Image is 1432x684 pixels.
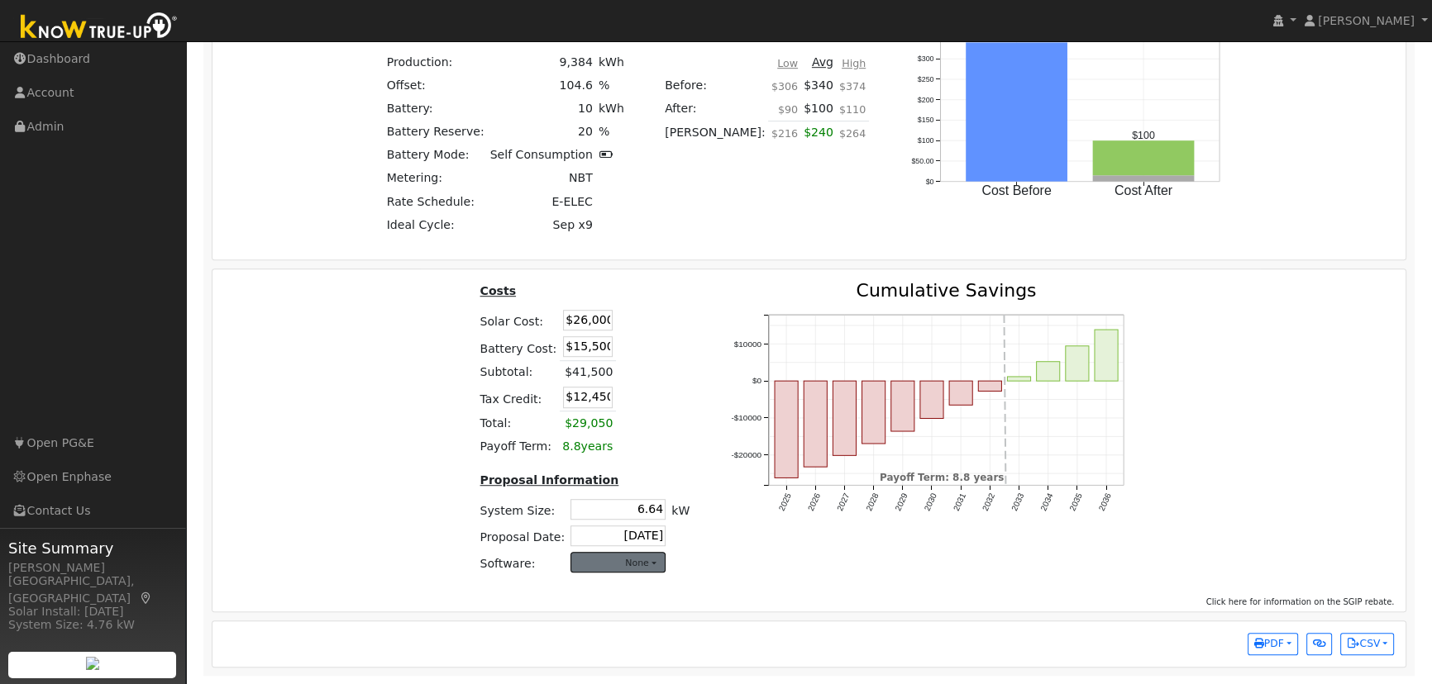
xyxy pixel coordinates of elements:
td: 104.6 [487,74,595,97]
text: $200 [918,96,934,104]
rect: onclick="" [1037,361,1060,380]
rect: onclick="" [804,381,827,467]
a: Map [139,591,154,605]
td: 9,384 [487,50,595,74]
span: 8.8 [562,439,580,453]
button: Generate Report Link [1306,633,1332,656]
img: retrieve [86,657,99,670]
td: kW [669,496,693,522]
div: Solar Install: [DATE] [8,603,177,620]
text: Cost Before [981,183,1052,197]
text: Cumulative Savings [857,280,1037,301]
text: $100 [1132,130,1155,141]
text: 2034 [1039,492,1056,512]
text: 2030 [923,492,939,512]
text: 2027 [835,492,852,512]
td: Total: [477,411,560,435]
td: Software: [477,549,568,576]
rect: onclick="" [966,43,1067,182]
td: Ideal Cycle: [384,213,487,236]
td: Battery Cost: [477,334,560,361]
td: Tax Credit: [477,384,560,411]
u: Avg [812,55,833,69]
span: Sep x9 [552,218,592,231]
div: [PERSON_NAME] [8,559,177,577]
rect: onclick="" [1093,140,1195,175]
u: Low [777,57,798,69]
text: 2031 [952,492,968,512]
text: Payoff Term: 8.8 years [880,472,1005,483]
button: CSV [1340,633,1394,656]
span: [PERSON_NAME] [1318,14,1415,27]
text: 2033 [1010,492,1027,512]
rect: onclick="" [950,381,973,405]
td: 10 [487,97,595,120]
text: $50.00 [911,157,933,165]
td: 20 [487,121,595,144]
text: 2026 [806,492,823,512]
td: Before: [662,74,769,97]
rect: onclick="" [1093,175,1195,181]
rect: onclick="" [979,381,1002,391]
rect: onclick="" [920,381,943,418]
text: 2028 [864,492,881,512]
td: $110 [836,97,868,121]
span: Site Summary [8,537,177,559]
td: Self Consumption [487,144,595,167]
td: After: [662,97,769,121]
td: [PERSON_NAME]: [662,121,769,154]
td: % [595,121,627,144]
div: System Size: 4.76 kW [8,616,177,634]
td: Payoff Term: [477,435,560,458]
td: NBT [487,167,595,190]
td: Subtotal: [477,360,560,384]
text: $100 [918,136,934,145]
text: 2032 [981,492,997,512]
rect: onclick="" [891,381,914,431]
u: High [842,57,866,69]
td: years [560,435,616,458]
rect: onclick="" [862,381,885,444]
td: $340 [801,74,837,97]
rect: onclick="" [833,381,857,455]
text: -$20000 [731,450,761,459]
text: $350 [918,34,934,42]
text: Cost After [1115,183,1173,197]
span: Click here for information on the SGIP rebate. [1206,597,1395,606]
td: $216 [768,121,800,154]
rect: onclick="" [1008,377,1031,381]
td: Rate Schedule: [384,190,487,213]
rect: onclick="" [1095,330,1119,381]
button: PDF [1248,633,1298,656]
td: $240 [801,121,837,154]
td: Battery: [384,97,487,120]
text: $0 [752,376,762,385]
button: None [570,552,666,572]
text: 2029 [894,492,910,512]
td: Offset: [384,74,487,97]
td: Metering: [384,167,487,190]
text: $340 [1005,31,1029,43]
td: System Size: [477,496,568,522]
img: Know True-Up [12,9,186,46]
td: Production: [384,50,487,74]
td: % [595,74,627,97]
td: Proposal Date: [477,522,568,549]
text: $250 [918,75,934,83]
td: Battery Mode: [384,144,487,167]
td: $374 [836,74,868,97]
td: $100 [801,97,837,121]
u: Proposal Information [480,473,619,487]
span: PDF [1254,638,1284,649]
text: 2036 [1097,492,1114,512]
u: Costs [480,284,517,297]
td: E-ELEC [487,190,595,213]
td: $306 [768,74,800,97]
td: $29,050 [560,411,616,435]
rect: onclick="" [1066,345,1089,380]
text: $0 [925,178,933,186]
text: $300 [918,55,934,63]
text: -$10000 [731,413,761,422]
td: $264 [836,121,868,154]
td: Solar Cost: [477,307,560,334]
